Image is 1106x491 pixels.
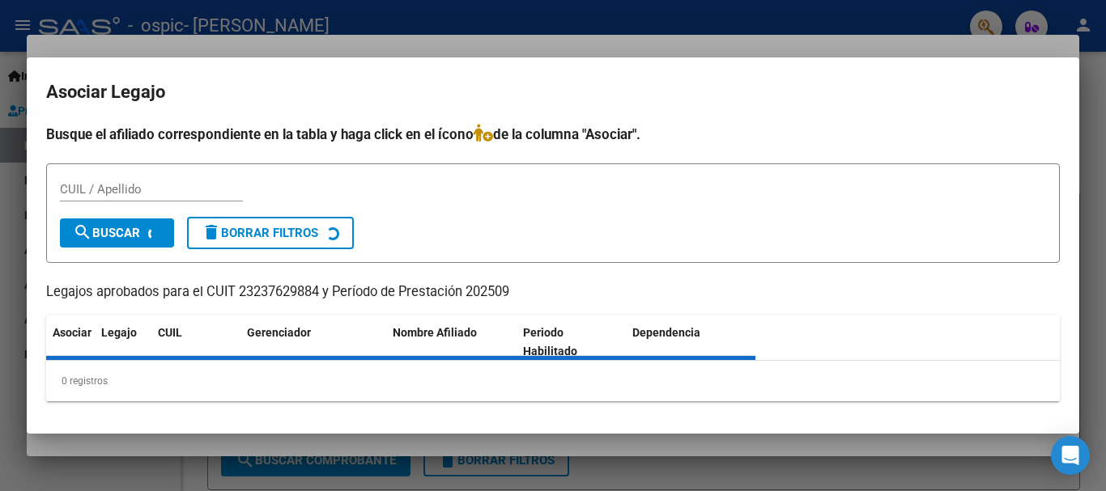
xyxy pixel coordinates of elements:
datatable-header-cell: CUIL [151,315,240,369]
span: Gerenciador [247,326,311,339]
mat-icon: search [73,222,92,242]
div: 0 registros [46,361,1060,401]
datatable-header-cell: Gerenciador [240,315,386,369]
datatable-header-cell: Asociar [46,315,95,369]
datatable-header-cell: Periodo Habilitado [517,315,626,369]
h2: Asociar Legajo [46,77,1060,108]
datatable-header-cell: Dependencia [626,315,756,369]
span: Asociar [53,326,91,339]
datatable-header-cell: Legajo [95,315,151,369]
span: Legajo [101,326,137,339]
button: Borrar Filtros [187,217,354,249]
span: Periodo Habilitado [523,326,577,358]
h4: Busque el afiliado correspondiente en la tabla y haga click en el ícono de la columna "Asociar". [46,124,1060,145]
button: Buscar [60,218,174,248]
mat-icon: delete [202,222,221,242]
span: Nombre Afiliado [393,326,477,339]
span: CUIL [158,326,182,339]
p: Legajos aprobados para el CUIT 23237629884 y Período de Prestación 202509 [46,282,1060,303]
span: Buscar [73,226,140,240]
span: Borrar Filtros [202,226,318,240]
datatable-header-cell: Nombre Afiliado [386,315,517,369]
div: Open Intercom Messenger [1051,436,1090,475]
span: Dependencia [632,326,700,339]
